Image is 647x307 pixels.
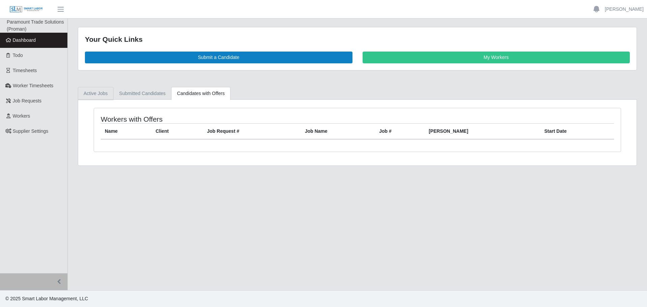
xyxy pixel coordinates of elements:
[5,296,88,301] span: © 2025 Smart Labor Management, LLC
[13,113,30,119] span: Workers
[7,19,64,32] span: Paramount Trade Solutions (Proman)
[9,6,43,13] img: SLM Logo
[13,53,23,58] span: Todo
[13,98,42,103] span: Job Requests
[171,87,230,100] a: Candidates with Offers
[203,123,301,139] th: Job Request #
[13,83,53,88] span: Worker Timesheets
[13,128,49,134] span: Supplier Settings
[85,34,630,45] div: Your Quick Links
[13,37,36,43] span: Dashboard
[13,68,37,73] span: Timesheets
[85,52,352,63] a: Submit a Candidate
[425,123,540,139] th: [PERSON_NAME]
[301,123,375,139] th: Job Name
[540,123,614,139] th: Start Date
[101,123,152,139] th: Name
[152,123,203,139] th: Client
[114,87,172,100] a: Submitted Candidates
[375,123,425,139] th: Job #
[605,6,644,13] a: [PERSON_NAME]
[363,52,630,63] a: My Workers
[101,115,309,123] h4: Workers with Offers
[78,87,114,100] a: Active Jobs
